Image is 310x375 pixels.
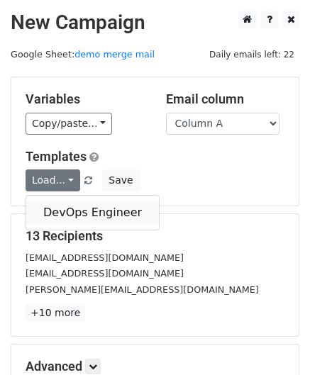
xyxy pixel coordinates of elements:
[166,91,285,107] h5: Email column
[26,228,284,244] h5: 13 Recipients
[26,252,184,263] small: [EMAIL_ADDRESS][DOMAIN_NAME]
[102,169,139,191] button: Save
[26,268,184,279] small: [EMAIL_ADDRESS][DOMAIN_NAME]
[26,201,159,224] a: DevOps Engineer
[204,47,299,62] span: Daily emails left: 22
[204,49,299,60] a: Daily emails left: 22
[239,307,310,375] iframe: Chat Widget
[26,169,80,191] a: Load...
[74,49,155,60] a: demo merge mail
[26,149,87,164] a: Templates
[11,11,299,35] h2: New Campaign
[26,284,259,295] small: [PERSON_NAME][EMAIL_ADDRESS][DOMAIN_NAME]
[26,113,112,135] a: Copy/paste...
[11,49,155,60] small: Google Sheet:
[26,359,284,374] h5: Advanced
[26,304,85,322] a: +10 more
[26,91,145,107] h5: Variables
